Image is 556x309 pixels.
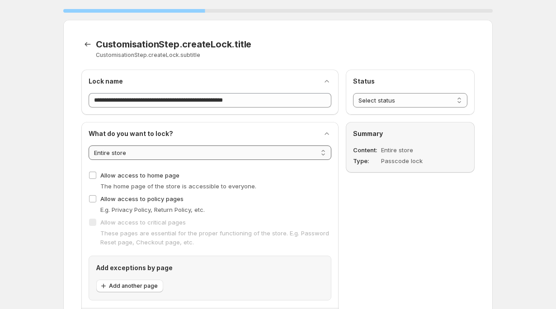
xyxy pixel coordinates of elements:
[353,129,467,138] h2: Summary
[353,77,467,86] h2: Status
[109,282,158,290] span: Add another page
[381,156,444,165] dd: Passcode lock
[96,263,324,272] h2: Add exceptions by page
[89,129,173,138] h2: What do you want to lock?
[100,229,329,246] span: These pages are essential for the proper functioning of the store. E.g. Password Reset page, Chec...
[100,219,186,226] span: Allow access to critical pages
[81,38,94,51] button: CustomisationStep.backToTemplates
[353,145,379,154] dt: Content :
[96,280,163,292] button: Add another page
[100,172,179,179] span: Allow access to home page
[100,195,184,202] span: Allow access to policy pages
[353,156,379,165] dt: Type :
[381,145,444,154] dd: Entire store
[100,206,205,213] span: E.g. Privacy Policy, Return Policy, etc.
[100,183,256,190] span: The home page of the store is accessible to everyone.
[96,39,251,50] span: CustomisationStep.createLock.title
[96,51,361,59] p: CustomisationStep.createLock.subtitle
[89,77,123,86] h2: Lock name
